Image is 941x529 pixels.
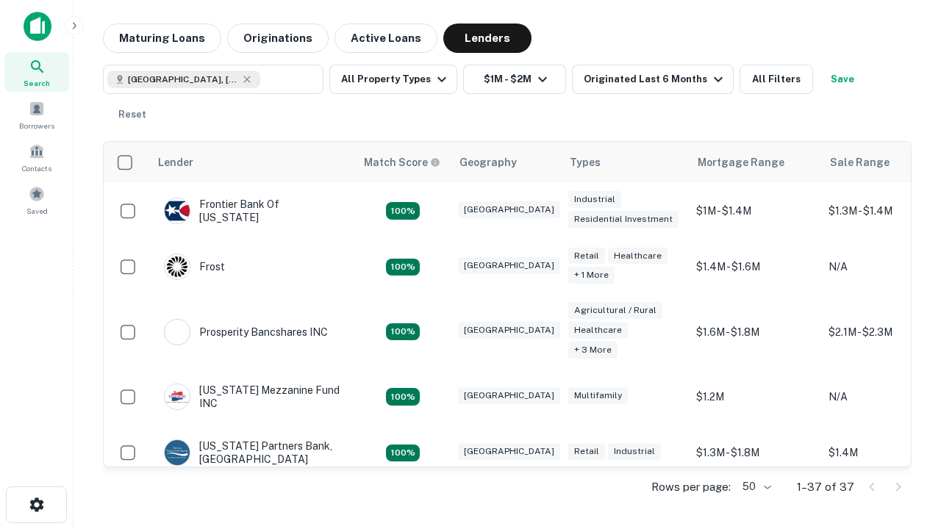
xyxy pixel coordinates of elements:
[740,65,813,94] button: All Filters
[4,137,69,177] a: Contacts
[355,142,451,183] th: Capitalize uses an advanced AI algorithm to match your search with the best lender. The match sco...
[165,198,190,223] img: picture
[164,384,340,410] div: [US_STATE] Mezzanine Fund INC
[164,319,328,345] div: Prosperity Bancshares INC
[24,12,51,41] img: capitalize-icon.png
[568,191,621,208] div: Industrial
[364,154,440,170] div: Capitalize uses an advanced AI algorithm to match your search with the best lender. The match sco...
[568,267,615,284] div: + 1 more
[819,65,866,94] button: Save your search to get updates of matches that match your search criteria.
[165,384,190,409] img: picture
[26,205,48,217] span: Saved
[4,95,69,134] a: Borrowers
[608,443,661,460] div: Industrial
[561,142,689,183] th: Types
[608,248,668,264] div: Healthcare
[386,259,420,276] div: Matching Properties: 4, hasApolloMatch: undefined
[329,65,457,94] button: All Property Types
[103,24,221,53] button: Maturing Loans
[568,387,628,404] div: Multifamily
[164,253,225,280] div: Frost
[689,295,821,369] td: $1.6M - $1.8M
[568,302,662,319] div: Agricultural / Rural
[158,154,193,171] div: Lender
[227,24,329,53] button: Originations
[4,52,69,92] a: Search
[4,180,69,220] a: Saved
[386,323,420,341] div: Matching Properties: 6, hasApolloMatch: undefined
[689,142,821,183] th: Mortgage Range
[458,443,560,460] div: [GEOGRAPHIC_DATA]
[570,154,601,171] div: Types
[165,320,190,345] img: picture
[386,388,420,406] div: Matching Properties: 5, hasApolloMatch: undefined
[386,445,420,462] div: Matching Properties: 4, hasApolloMatch: undefined
[568,322,628,339] div: Healthcare
[24,77,50,89] span: Search
[334,24,437,53] button: Active Loans
[458,257,560,274] div: [GEOGRAPHIC_DATA]
[568,342,618,359] div: + 3 more
[165,440,190,465] img: picture
[651,478,731,496] p: Rows per page:
[128,73,238,86] span: [GEOGRAPHIC_DATA], [GEOGRAPHIC_DATA], [GEOGRAPHIC_DATA]
[149,142,355,183] th: Lender
[443,24,532,53] button: Lenders
[463,65,566,94] button: $1M - $2M
[689,183,821,239] td: $1M - $1.4M
[364,154,437,170] h6: Match Score
[689,425,821,481] td: $1.3M - $1.8M
[165,254,190,279] img: picture
[386,202,420,220] div: Matching Properties: 4, hasApolloMatch: undefined
[797,478,854,496] p: 1–37 of 37
[22,162,51,174] span: Contacts
[164,198,340,224] div: Frontier Bank Of [US_STATE]
[689,239,821,295] td: $1.4M - $1.6M
[584,71,727,88] div: Originated Last 6 Months
[867,364,941,435] iframe: Chat Widget
[458,322,560,339] div: [GEOGRAPHIC_DATA]
[830,154,890,171] div: Sale Range
[568,211,679,228] div: Residential Investment
[458,201,560,218] div: [GEOGRAPHIC_DATA]
[451,142,561,183] th: Geography
[19,120,54,132] span: Borrowers
[737,476,773,497] div: 50
[459,154,517,171] div: Geography
[698,154,784,171] div: Mortgage Range
[572,65,734,94] button: Originated Last 6 Months
[109,100,156,129] button: Reset
[458,387,560,404] div: [GEOGRAPHIC_DATA]
[568,443,605,460] div: Retail
[164,439,340,466] div: [US_STATE] Partners Bank, [GEOGRAPHIC_DATA]
[689,369,821,425] td: $1.2M
[568,248,605,264] div: Retail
